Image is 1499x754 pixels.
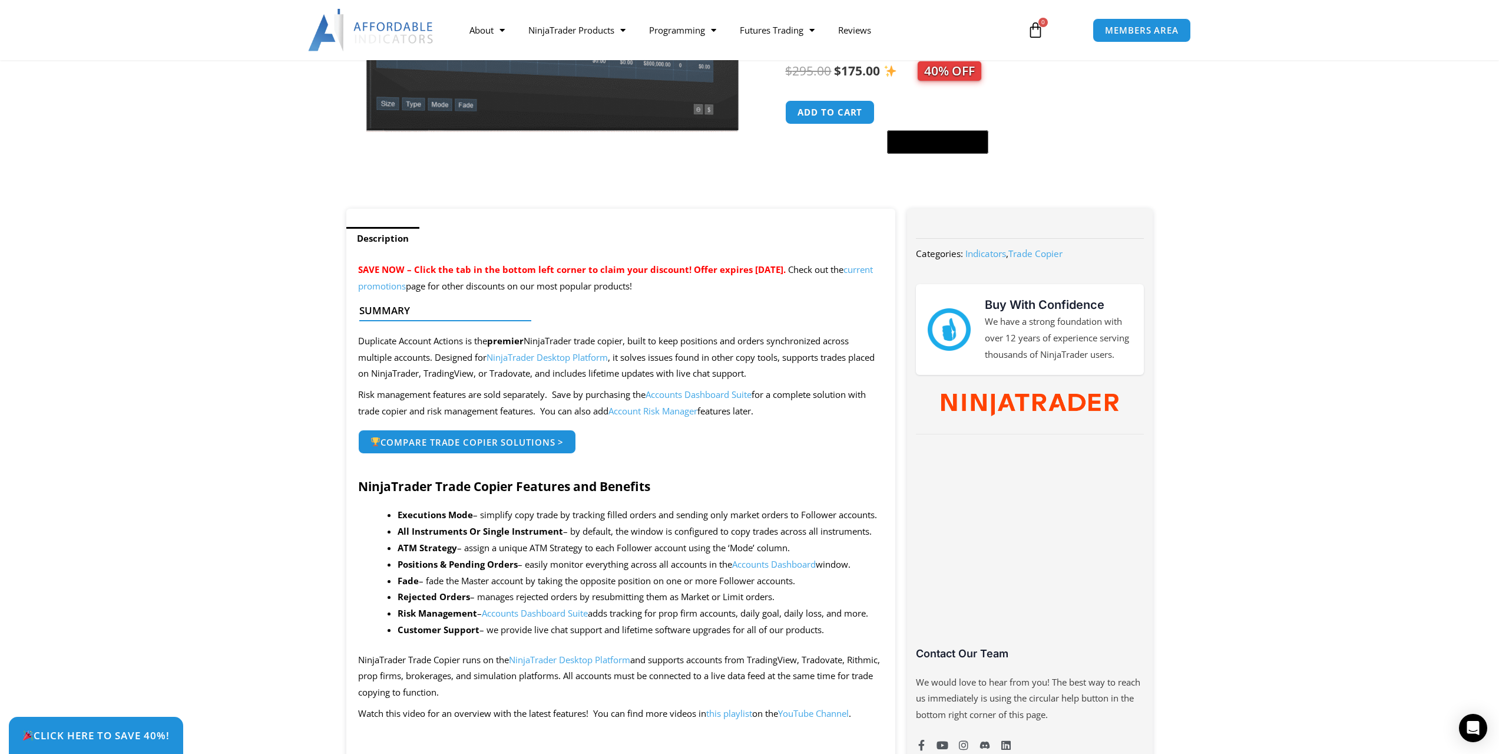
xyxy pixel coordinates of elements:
[918,61,981,81] span: 40% OFF
[965,248,1006,259] a: Indicators
[398,605,883,622] li: – adds tracking for prop firm accounts, daily goal, daily loss, and more.
[785,161,1129,172] iframe: PayPal Message 1
[517,17,637,44] a: NinjaTrader Products
[398,573,883,590] li: – fade the Master account by taking the opposite position on one or more Follower accounts.
[358,264,786,275] span: SAVE NOW – Click the tab in the bottom left corner to claim your discount! Offer expires [DATE].
[398,509,473,521] strong: Executions Mode
[398,575,419,587] strong: Fade
[458,17,517,44] a: About
[398,525,563,537] strong: All Instruments Or Single Instrument
[916,449,1143,656] iframe: Customer reviews powered by Trustpilot
[358,387,884,420] p: Risk management features are sold separately. Save by purchasing the for a complete solution with...
[22,730,170,740] span: Click Here to save 40%!
[358,335,875,380] span: Duplicate Account Actions is the NinjaTrader trade copier, built to keep positions and orders syn...
[398,507,883,523] li: – simplify copy trade by tracking filled orders and sending only market orders to Follower accounts.
[358,478,650,495] strong: NinjaTrader Trade Copier Features and Benefits
[1105,26,1179,35] span: MEMBERS AREA
[1459,714,1487,742] div: Open Intercom Messenger
[398,557,883,573] li: – easily monitor everything across all accounts in the window.
[732,558,816,570] a: Accounts Dashboard
[370,437,564,447] span: Compare Trade Copier Solutions >
[487,351,608,363] a: NinjaTrader Desktop Platform
[398,523,883,540] li: – by default, the window is configured to copy trades across all instruments.
[398,542,457,554] b: ATM Strategy
[887,130,988,154] button: Buy with GPay
[358,430,577,455] a: 🏆Compare Trade Copier Solutions >
[358,654,880,699] span: NinjaTrader Trade Copier runs on the and supports accounts from TradingView, Tradovate, Rithmic, ...
[398,607,477,619] b: Risk Management
[916,647,1143,660] h3: Contact Our Team
[482,607,588,619] a: Accounts Dashboard Suite
[778,707,849,719] a: YouTube Channel
[646,388,752,400] a: Accounts Dashboard Suite
[916,674,1143,724] p: We would love to hear from you! The best way to reach us immediately is using the circular help b...
[985,296,1132,314] h3: Buy With Confidence
[637,17,728,44] a: Programming
[398,540,883,557] li: – assign a unique ATM Strategy to each Follower account using the ‘Mode’ column.
[941,394,1119,416] img: NinjaTrader Wordmark color RGB | Affordable Indicators – NinjaTrader
[398,591,470,602] b: Rejected Orders
[785,100,875,124] button: Add to cart
[706,707,752,719] a: this playlist
[358,706,884,722] p: Watch this video for an overview with the latest features! You can find more videos in on the .
[1093,18,1191,42] a: MEMBERS AREA
[834,62,880,79] bdi: 175.00
[785,62,792,79] span: $
[458,17,1014,44] nav: Menu
[608,405,697,417] a: Account Risk Manager
[308,9,435,51] img: LogoAI | Affordable Indicators – NinjaTrader
[928,308,970,351] img: mark thumbs good 43913 | Affordable Indicators – NinjaTrader
[509,654,630,666] a: NinjaTrader Desktop Platform
[965,248,1063,259] span: ,
[358,262,884,295] p: Check out the page for other discounts on our most popular products!
[346,227,419,250] a: Description
[398,622,883,638] li: – we provide live chat support and lifetime software upgrades for all of our products.
[1038,18,1048,27] span: 0
[834,62,841,79] span: $
[487,335,524,347] strong: premier
[728,17,826,44] a: Futures Trading
[916,248,963,259] span: Categories:
[985,314,1132,363] p: We have a strong foundation with over 12 years of experience serving thousands of NinjaTrader users.
[884,65,896,77] img: ✨
[398,558,518,570] strong: Positions & Pending Orders
[359,305,873,317] h4: Summary
[885,98,991,127] iframe: Secure express checkout frame
[9,717,183,754] a: 🎉Click Here to save 40%!
[1008,248,1063,259] a: Trade Copier
[785,62,831,79] bdi: 295.00
[398,624,479,636] strong: Customer Support
[826,17,883,44] a: Reviews
[398,589,883,605] li: – manages rejected orders by resubmitting them as Market or Limit orders.
[1010,13,1061,47] a: 0
[23,730,33,740] img: 🎉
[371,437,380,446] img: 🏆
